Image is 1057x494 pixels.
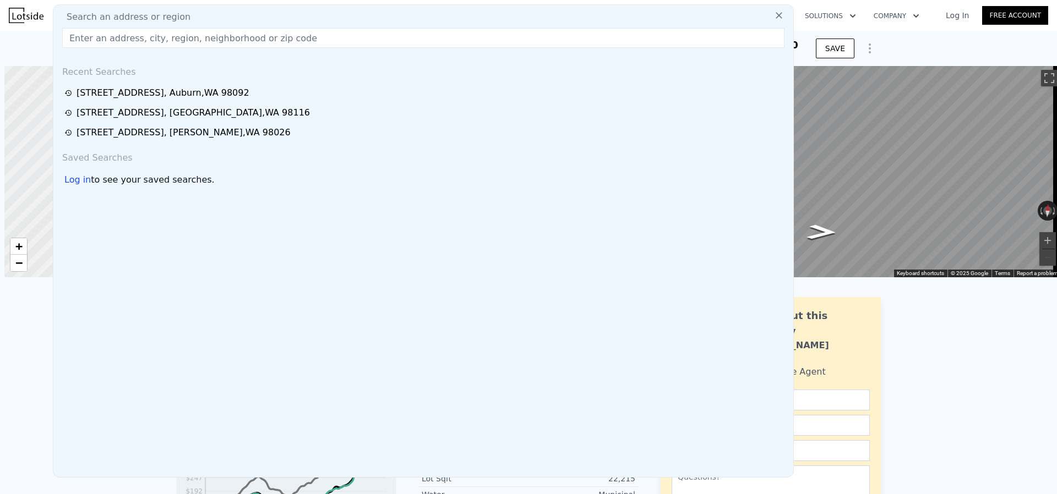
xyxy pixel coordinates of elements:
[64,86,786,100] a: [STREET_ADDRESS], Auburn,WA 98092
[15,239,23,253] span: +
[58,10,190,24] span: Search an address or region
[995,270,1010,276] a: Terms (opens in new tab)
[64,126,786,139] a: [STREET_ADDRESS], [PERSON_NAME],WA 98026
[747,339,870,365] div: [PERSON_NAME] Bahadur
[77,106,310,119] div: [STREET_ADDRESS] , [GEOGRAPHIC_DATA] , WA 98116
[91,173,214,186] span: to see your saved searches.
[77,126,291,139] div: [STREET_ADDRESS] , [PERSON_NAME] , WA 98026
[933,10,982,21] a: Log In
[1038,201,1044,221] button: Rotate counterclockwise
[58,57,789,83] div: Recent Searches
[64,173,91,186] div: Log in
[1039,232,1056,249] button: Zoom in
[9,8,43,23] img: Lotside
[794,221,849,243] path: Go East, SE 290th St
[747,308,870,339] div: Ask about this property
[15,256,23,270] span: −
[1039,249,1056,266] button: Zoom out
[859,37,881,59] button: Show Options
[816,39,854,58] button: SAVE
[10,238,27,255] a: Zoom in
[58,142,789,169] div: Saved Searches
[796,6,865,26] button: Solutions
[422,473,528,484] div: Lot Sqft
[951,270,988,276] span: © 2025 Google
[897,270,944,277] button: Keyboard shortcuts
[77,86,249,100] div: [STREET_ADDRESS] , Auburn , WA 98092
[186,474,203,482] tspan: $247
[865,6,928,26] button: Company
[528,473,635,484] div: 22,215
[10,255,27,271] a: Zoom out
[1043,200,1053,221] button: Reset the view
[64,106,786,119] a: [STREET_ADDRESS], [GEOGRAPHIC_DATA],WA 98116
[982,6,1048,25] a: Free Account
[62,28,784,48] input: Enter an address, city, region, neighborhood or zip code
